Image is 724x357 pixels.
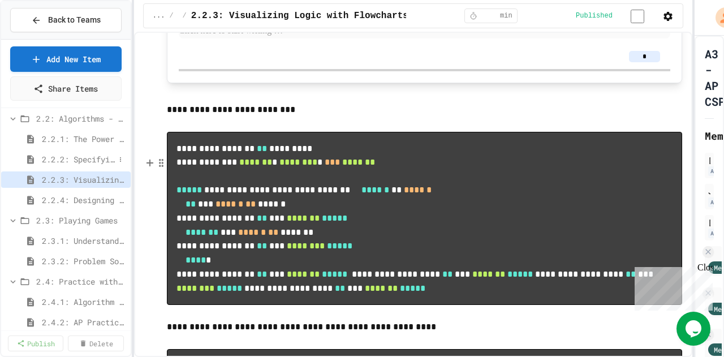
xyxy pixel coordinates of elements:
[42,296,126,308] span: 2.4.1: Algorithm Practice Exercises
[42,316,126,328] span: 2.4.2: AP Practice Questions
[576,8,658,23] div: Content is published and visible to students
[708,217,710,227] div: [PERSON_NAME]
[42,153,115,165] span: 2.2.2: Specifying Ideas with Pseudocode
[48,14,101,26] span: Back to Teams
[676,312,713,346] iframe: chat widget
[42,194,126,206] span: 2.2.4: Designing Flowcharts
[153,11,165,20] span: ...
[617,10,658,23] input: publish toggle
[5,5,78,72] div: Chat with us now!Close
[42,255,126,267] span: 2.3.2: Problem Solving Reflection
[500,11,512,20] span: min
[183,11,187,20] span: /
[576,11,613,20] span: Published
[42,133,126,145] span: 2.2.1: The Power of Algorithms
[42,174,126,186] span: 2.2.3: Visualizing Logic with Flowcharts
[191,9,408,23] span: 2.2.3: Visualizing Logic with Flowcharts
[10,8,122,32] button: Back to Teams
[169,11,173,20] span: /
[36,276,126,287] span: 2.4: Practice with Algorithms
[36,214,126,226] span: 2.3: Playing Games
[10,76,122,101] a: Share Items
[115,154,126,165] button: More options
[8,336,63,351] a: Publish
[68,336,123,351] a: Delete
[10,46,122,72] a: Add New Item
[36,113,126,124] span: 2.2: Algorithms - from Pseudocode to Flowcharts
[630,263,713,311] iframe: chat widget
[42,235,126,247] span: 2.3.1: Understanding Games with Flowcharts
[708,155,710,165] div: [PERSON_NAME] dev
[708,186,710,196] div: JuiceMind Official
